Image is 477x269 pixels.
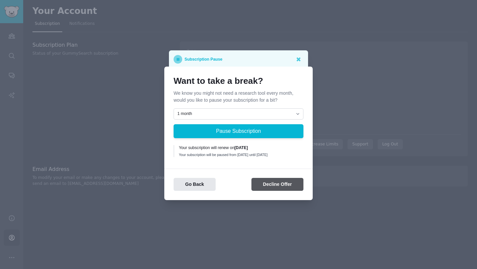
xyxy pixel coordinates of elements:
[251,178,303,191] button: Decline Offer
[174,76,303,86] h1: Want to take a break?
[179,152,299,157] div: Your subscription will be paused from [DATE] until [DATE]
[174,178,216,191] button: Go Back
[179,145,299,151] div: Your subscription will renew on
[185,55,222,64] p: Subscription Pause
[174,90,303,104] p: We know you might not need a research tool every month, would you like to pause your subscription...
[235,145,248,150] b: [DATE]
[174,124,303,138] button: Pause Subscription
